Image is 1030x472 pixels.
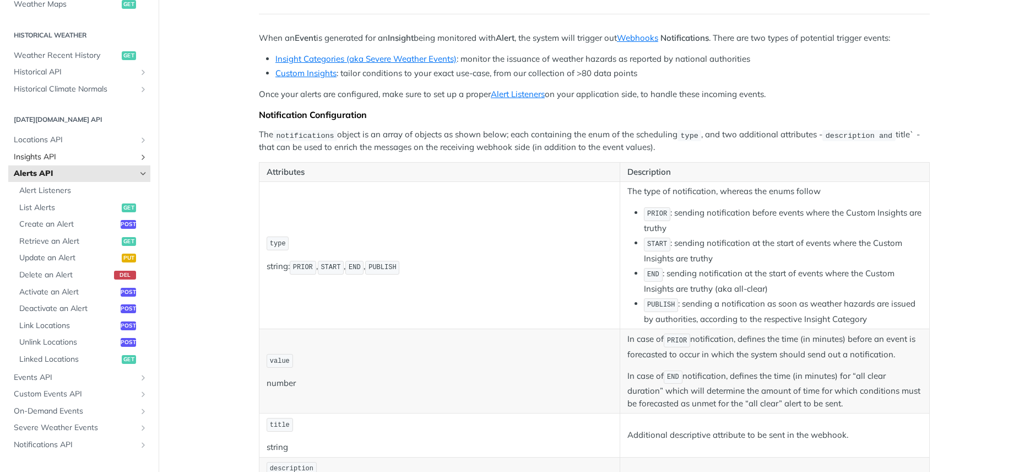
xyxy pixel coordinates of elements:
[321,264,340,271] span: START
[644,267,922,295] li: : sending notification at the start of events where the Custom Insights are truthy (aka all-clear)
[19,219,118,230] span: Create an Alert
[139,85,148,94] button: Show subpages for Historical Climate Normals
[14,351,150,368] a: Linked Locationsget
[627,369,922,410] p: In case of notification, defines the time (in minutes) for “all clear duration” which will determ...
[14,168,136,179] span: Alerts API
[8,47,150,64] a: Weather Recent Historyget
[19,270,111,281] span: Delete an Alert
[259,88,930,101] p: Once your alerts are configured, make sure to set up a proper on your application side, to handle...
[14,439,136,450] span: Notifications API
[14,284,150,301] a: Activate an Alertpost
[139,169,148,178] button: Hide subpages for Alerts API
[667,373,679,381] span: END
[19,354,119,365] span: Linked Locations
[644,206,922,234] li: : sending notification before events where the Custom Insights are truthy
[139,423,148,432] button: Show subpages for Severe Weather Events
[19,253,119,264] span: Update an Alert
[295,33,316,43] strong: Event
[114,271,136,280] span: del
[660,33,709,43] strong: Notifications
[617,33,658,43] a: Webhooks
[139,68,148,77] button: Show subpages for Historical API
[8,386,150,403] a: Custom Events APIShow subpages for Custom Events API
[275,68,337,78] a: Custom Insights
[139,153,148,162] button: Show subpages for Insights API
[14,318,150,334] a: Link Locationspost
[349,264,361,271] span: END
[14,334,150,351] a: Unlink Locationspost
[681,131,698,140] span: type
[121,338,136,347] span: post
[647,240,667,248] span: START
[259,128,930,154] p: The object is an array of objects as shown below; each containing the enum of the scheduling , an...
[8,132,150,148] a: Locations APIShow subpages for Locations API
[121,220,136,229] span: post
[14,250,150,266] a: Update an Alertput
[275,67,930,80] li: : tailor conditions to your exact use-case, from our collection of >80 data points
[8,369,150,386] a: Events APIShow subpages for Events API
[644,297,922,325] li: : sending a notification as soon as weather hazards are issued by authorities, according to the r...
[122,203,136,212] span: get
[19,185,148,196] span: Alert Listeners
[826,131,893,140] span: description and
[14,50,119,61] span: Weather Recent History
[14,233,150,250] a: Retrieve an Alertget
[122,237,136,246] span: get
[267,260,612,276] p: string: , , ,
[293,264,313,271] span: PRIOR
[19,236,119,247] span: Retrieve an Alert
[491,89,545,99] a: Alert Listeners
[14,216,150,233] a: Create an Alertpost
[14,84,136,95] span: Historical Climate Normals
[270,240,286,248] span: type
[14,422,136,433] span: Severe Weather Events
[19,337,118,348] span: Unlink Locations
[496,33,514,43] strong: Alert
[644,237,922,265] li: : sending notification at the start of events where the Custom Insights are truthy
[627,429,922,442] p: Additional descriptive attribute to be sent in the webhook.
[270,357,290,365] span: value
[388,33,414,43] strong: Insight
[121,288,136,297] span: post
[139,441,148,449] button: Show subpages for Notifications API
[627,166,922,179] p: Description
[667,337,687,345] span: PRIOR
[14,152,136,163] span: Insights API
[8,437,150,453] a: Notifications APIShow subpages for Notifications API
[139,390,148,399] button: Show subpages for Custom Events API
[19,320,118,331] span: Link Locations
[275,53,930,66] li: : monitor the issuance of weather hazards as reported by national authorities
[647,271,659,278] span: END
[8,403,150,420] a: On-Demand EventsShow subpages for On-Demand Events
[8,64,150,81] a: Historical APIShow subpages for Historical API
[8,81,150,98] a: Historical Climate NormalsShow subpages for Historical Climate Normals
[267,377,612,390] p: number
[14,372,136,383] span: Events API
[647,210,667,218] span: PRIOR
[267,166,612,179] p: Attributes
[121,321,136,330] span: post
[14,200,150,216] a: List Alertsget
[121,304,136,313] span: post
[8,115,150,125] h2: [DATE][DOMAIN_NAME] API
[276,131,334,140] span: notifications
[8,420,150,436] a: Severe Weather EventsShow subpages for Severe Weather Events
[122,51,136,60] span: get
[8,165,150,182] a: Alerts APIHide subpages for Alerts API
[122,254,136,262] span: put
[19,287,118,298] span: Activate an Alert
[14,301,150,317] a: Deactivate an Alertpost
[647,301,675,309] span: PUBLISH
[14,389,136,400] span: Custom Events API
[8,30,150,40] h2: Historical Weather
[122,355,136,364] span: get
[627,185,922,198] p: The type of notification, whereas the enums follow
[19,303,118,314] span: Deactivate an Alert
[14,67,136,78] span: Historical API
[627,332,922,361] p: In case of notification, defines the time (in minutes) before an event is forecasted to occur in ...
[259,32,930,45] p: When an is generated for an being monitored with , the system will trigger out . There are two ty...
[19,202,119,213] span: List Alerts
[14,183,150,199] a: Alert Listeners
[270,421,290,429] span: title
[368,264,396,271] span: PUBLISH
